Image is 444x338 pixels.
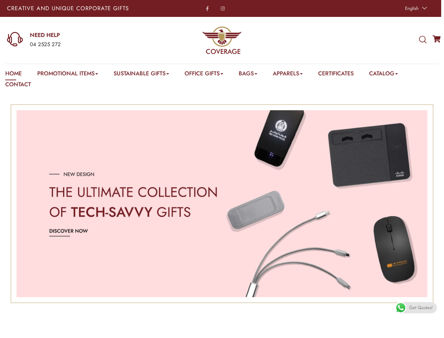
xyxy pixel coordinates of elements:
div: 04 2525 272 [30,40,144,49]
a: Home [5,69,22,80]
p: Creative and Unique Corporate Gifts [7,6,174,11]
img: 3 [17,110,427,298]
a: Sustainable Gifts [114,69,169,80]
a: Promotional Items [37,69,98,80]
a: English [401,4,429,13]
a: NEED HELP [30,31,144,39]
a: Certificates [318,69,354,80]
span: English [405,5,419,12]
div: Image Carousel [17,110,427,298]
a: Bags [239,69,257,80]
a: Office Gifts [185,69,223,80]
a: Contact [5,80,31,91]
a: Catalog [369,69,398,80]
a: Apparels [273,69,303,80]
span: Get Quotes! [409,302,433,313]
div: 3 / 3 [17,110,427,298]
